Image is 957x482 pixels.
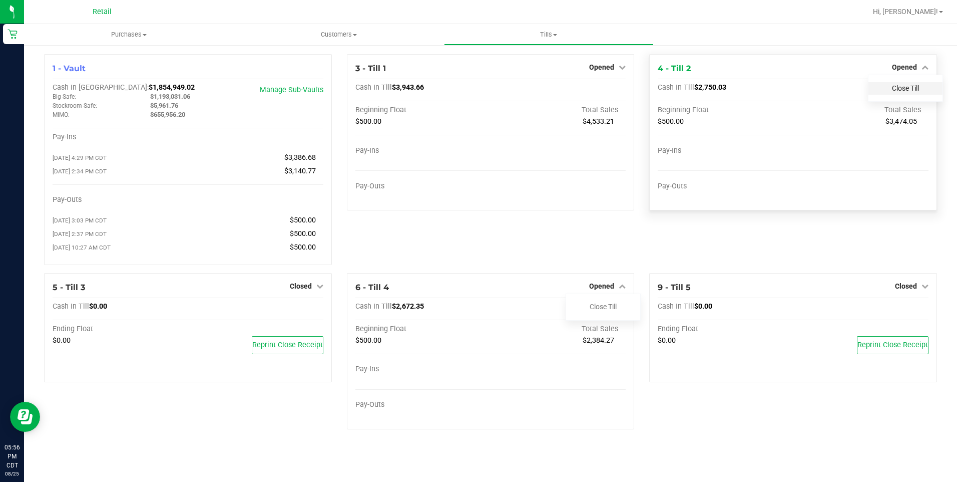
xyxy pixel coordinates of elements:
a: Purchases [24,24,234,45]
span: Opened [892,63,917,71]
div: Beginning Float [355,325,491,334]
div: Ending Float [53,325,188,334]
span: Opened [589,63,614,71]
p: 08/25 [5,470,20,477]
span: $1,854,949.02 [149,83,195,92]
span: $0.00 [658,336,676,345]
div: Total Sales [491,325,626,334]
span: Closed [895,282,917,290]
span: $0.00 [89,302,107,311]
span: Hi, [PERSON_NAME]! [873,8,938,16]
div: Total Sales [793,106,928,115]
a: Close Till [892,84,919,92]
span: $3,140.77 [284,167,316,175]
span: $0.00 [694,302,712,311]
div: Pay-Ins [355,365,491,374]
div: Total Sales [491,106,626,115]
span: Opened [589,282,614,290]
p: 05:56 PM CDT [5,443,20,470]
span: Tills [444,30,653,39]
button: Reprint Close Receipt [252,336,323,354]
span: 3 - Till 1 [355,64,386,73]
span: 4 - Till 2 [658,64,691,73]
span: [DATE] 10:27 AM CDT [53,244,111,251]
span: Big Safe: [53,93,76,100]
div: Pay-Ins [355,146,491,155]
div: Beginning Float [658,106,793,115]
span: Cash In Till [355,83,392,92]
span: Cash In Till [355,302,392,311]
span: $4,533.21 [583,117,614,126]
span: Customers [234,30,443,39]
span: $3,943.66 [392,83,424,92]
span: [DATE] 4:29 PM CDT [53,154,107,161]
div: Pay-Ins [658,146,793,155]
span: 9 - Till 5 [658,283,691,292]
div: Beginning Float [355,106,491,115]
div: Pay-Ins [53,133,188,142]
a: Customers [234,24,443,45]
div: Pay-Outs [355,400,491,409]
span: $500.00 [355,336,381,345]
span: Cash In Till [53,302,89,311]
span: $500.00 [658,117,684,126]
span: Reprint Close Receipt [252,341,323,349]
span: 6 - Till 4 [355,283,389,292]
iframe: Resource center [10,402,40,432]
button: Reprint Close Receipt [857,336,928,354]
span: Cash In Till [658,302,694,311]
span: Reprint Close Receipt [857,341,928,349]
span: $2,750.03 [694,83,726,92]
a: Close Till [590,303,617,311]
span: $3,386.68 [284,153,316,162]
span: $500.00 [290,216,316,224]
span: $500.00 [355,117,381,126]
span: Cash In [GEOGRAPHIC_DATA]: [53,83,149,92]
a: Manage Sub-Vaults [260,86,323,94]
span: Purchases [24,30,234,39]
span: $2,384.27 [583,336,614,345]
div: Pay-Outs [53,195,188,204]
span: Retail [93,8,112,16]
a: Tills [444,24,654,45]
span: [DATE] 3:03 PM CDT [53,217,107,224]
div: Ending Float [658,325,793,334]
span: $655,956.20 [150,111,185,118]
span: $5,961.76 [150,102,178,109]
span: Closed [290,282,312,290]
span: MIMO: [53,111,70,118]
span: [DATE] 2:37 PM CDT [53,230,107,237]
div: Pay-Outs [355,182,491,191]
span: Stockroom Safe: [53,102,97,109]
span: $500.00 [290,243,316,252]
span: $3,474.05 [885,117,917,126]
span: 5 - Till 3 [53,283,85,292]
span: $0.00 [53,336,71,345]
inline-svg: Retail [8,29,18,39]
span: $2,672.35 [392,302,424,311]
span: Cash In Till [658,83,694,92]
div: Pay-Outs [658,182,793,191]
span: [DATE] 2:34 PM CDT [53,168,107,175]
span: 1 - Vault [53,64,86,73]
span: $500.00 [290,229,316,238]
span: $1,193,031.06 [150,93,190,100]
